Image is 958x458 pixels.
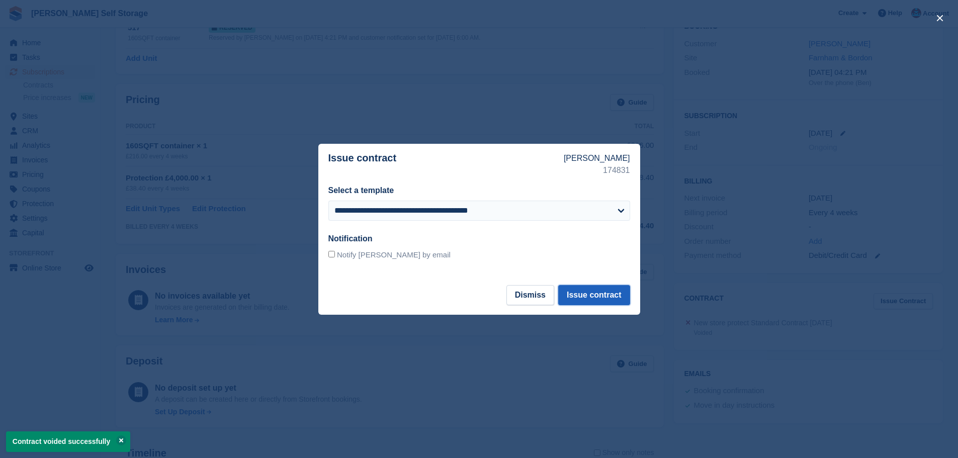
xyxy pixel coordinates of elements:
[558,285,630,305] button: Issue contract
[6,431,130,452] p: Contract voided successfully
[564,152,630,164] p: [PERSON_NAME]
[337,250,451,259] span: Notify [PERSON_NAME] by email
[932,10,948,26] button: close
[328,251,335,257] input: Notify [PERSON_NAME] by email
[506,285,554,305] button: Dismiss
[328,234,373,243] label: Notification
[328,186,394,195] label: Select a template
[564,164,630,176] p: 174831
[328,152,564,176] p: Issue contract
